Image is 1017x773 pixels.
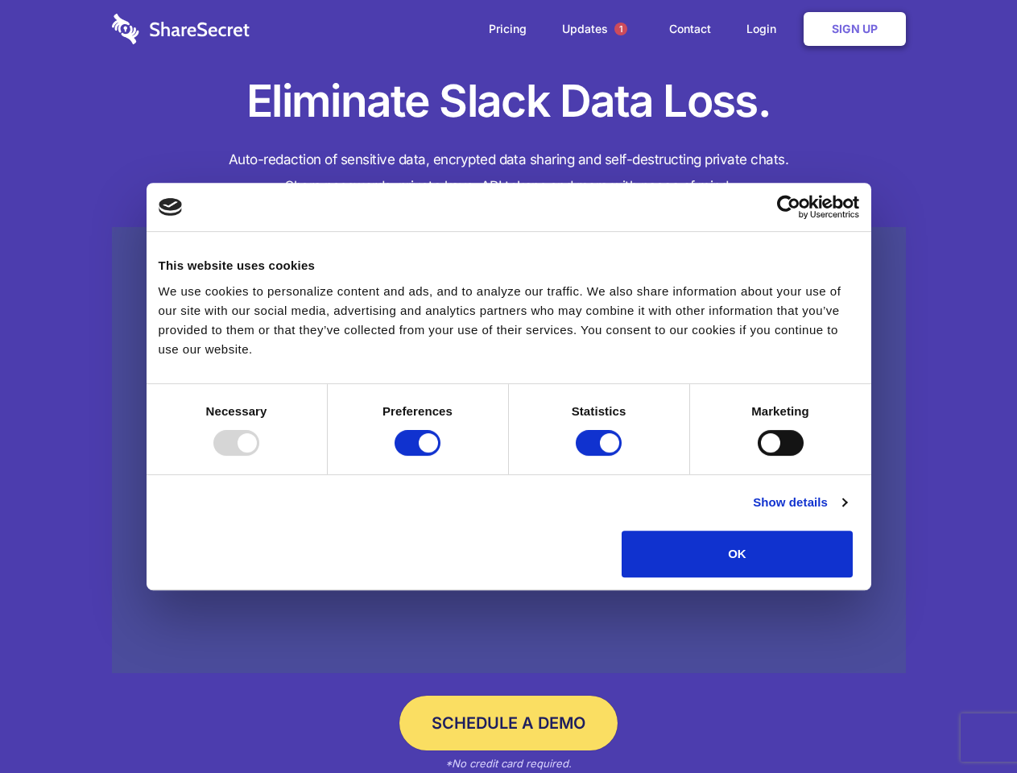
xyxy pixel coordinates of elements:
a: Contact [653,4,727,54]
a: Wistia video thumbnail [112,227,906,674]
a: Pricing [473,4,543,54]
span: 1 [614,23,627,35]
a: Usercentrics Cookiebot - opens in a new window [718,195,859,219]
strong: Marketing [751,404,809,418]
em: *No credit card required. [445,757,572,770]
h1: Eliminate Slack Data Loss. [112,72,906,130]
strong: Statistics [572,404,626,418]
a: Sign Up [804,12,906,46]
a: Login [730,4,800,54]
div: We use cookies to personalize content and ads, and to analyze our traffic. We also share informat... [159,282,859,359]
button: OK [622,531,853,577]
div: This website uses cookies [159,256,859,275]
img: logo [159,198,183,216]
a: Schedule a Demo [399,696,618,750]
strong: Preferences [382,404,453,418]
img: logo-wordmark-white-trans-d4663122ce5f474addd5e946df7df03e33cb6a1c49d2221995e7729f52c070b2.svg [112,14,250,44]
strong: Necessary [206,404,267,418]
a: Show details [753,493,846,512]
h4: Auto-redaction of sensitive data, encrypted data sharing and self-destructing private chats. Shar... [112,147,906,200]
